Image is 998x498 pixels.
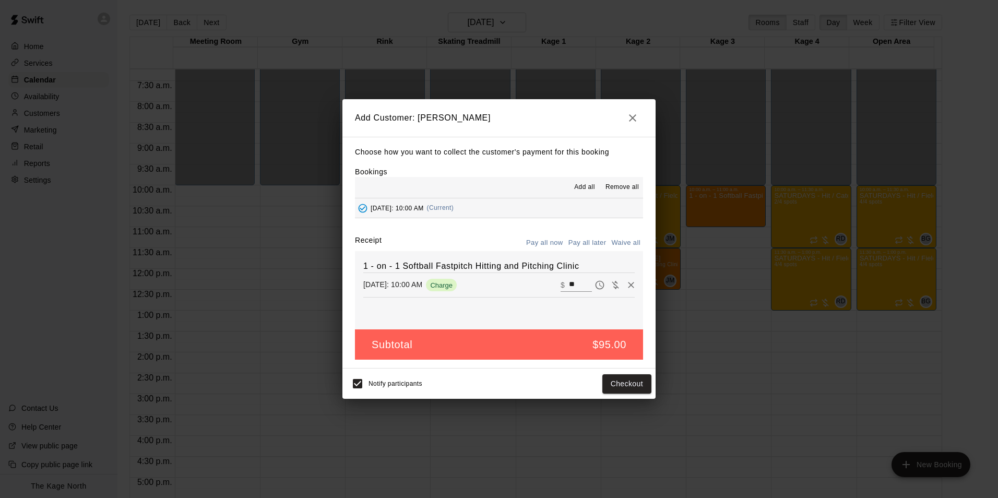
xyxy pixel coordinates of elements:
[342,99,656,137] h2: Add Customer: [PERSON_NAME]
[363,279,422,290] p: [DATE]: 10:00 AM
[355,146,643,159] p: Choose how you want to collect the customer's payment for this booking
[592,280,608,289] span: Pay later
[608,280,623,289] span: Waive payment
[363,259,635,273] h6: 1 - on - 1 Softball Fastpitch Hitting and Pitching Clinic
[355,168,387,176] label: Bookings
[601,179,643,196] button: Remove all
[592,338,626,352] h5: $95.00
[372,338,412,352] h5: Subtotal
[605,182,639,193] span: Remove all
[602,374,651,394] button: Checkout
[426,281,457,289] span: Charge
[371,204,424,211] span: [DATE]: 10:00 AM
[609,235,643,251] button: Waive all
[355,200,371,216] button: Added - Collect Payment
[568,179,601,196] button: Add all
[355,198,643,218] button: Added - Collect Payment[DATE]: 10:00 AM(Current)
[369,381,422,388] span: Notify participants
[623,277,639,293] button: Remove
[524,235,566,251] button: Pay all now
[574,182,595,193] span: Add all
[427,204,454,211] span: (Current)
[566,235,609,251] button: Pay all later
[561,280,565,290] p: $
[355,235,382,251] label: Receipt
